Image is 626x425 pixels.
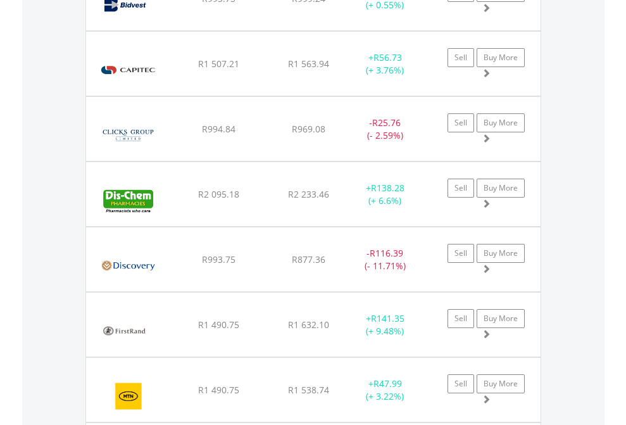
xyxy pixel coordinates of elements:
[198,58,239,70] span: R1 507.21
[448,179,474,198] a: Sell
[477,374,525,393] a: Buy More
[288,188,329,200] span: R2 233.46
[346,312,425,338] div: + (+ 9.48%)
[202,253,235,265] span: R993.75
[202,123,235,135] span: R994.84
[92,178,164,223] img: EQU.ZA.DCP.png
[92,374,165,419] img: EQU.ZA.MTN.png
[292,123,325,135] span: R969.08
[346,247,425,272] div: - (- 11.71%)
[346,377,425,403] div: + (+ 3.22%)
[373,377,402,390] span: R47.99
[346,117,425,142] div: - (- 2.59%)
[198,384,239,396] span: R1 490.75
[477,179,525,198] a: Buy More
[288,384,329,396] span: R1 538.74
[373,51,402,63] span: R56.73
[371,312,404,324] span: R141.35
[92,243,164,288] img: EQU.ZA.DSY.png
[288,319,329,331] span: R1 632.10
[477,309,525,328] a: Buy More
[370,247,403,259] span: R116.39
[346,182,425,207] div: + (+ 6.6%)
[198,319,239,331] span: R1 490.75
[477,48,525,67] a: Buy More
[198,188,239,200] span: R2 095.18
[448,113,474,132] a: Sell
[346,51,425,77] div: + (+ 3.76%)
[92,308,156,353] img: EQU.ZA.FSR.png
[371,182,404,194] span: R138.28
[372,117,401,129] span: R25.76
[448,48,474,67] a: Sell
[448,374,474,393] a: Sell
[92,48,164,92] img: EQU.ZA.CPI.png
[477,244,525,263] a: Buy More
[292,253,325,265] span: R877.36
[477,113,525,132] a: Buy More
[92,113,164,158] img: EQU.ZA.CLS.png
[448,309,474,328] a: Sell
[448,244,474,263] a: Sell
[288,58,329,70] span: R1 563.94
